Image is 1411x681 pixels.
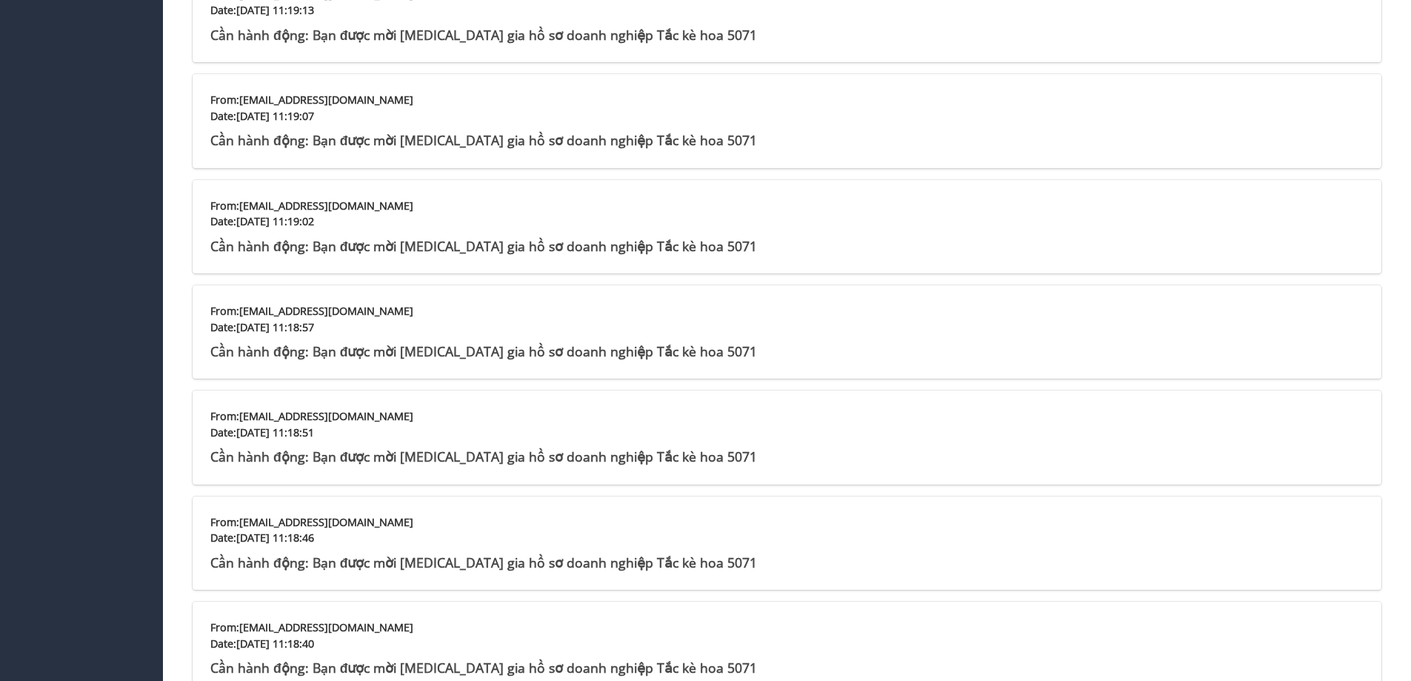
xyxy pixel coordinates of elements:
div: Cần hành động: Bạn được mời [MEDICAL_DATA] gia hồ sơ doanh nghiệp Tắc kè hoa 5071 [210,658,1364,677]
div: From: [EMAIL_ADDRESS][DOMAIN_NAME] [210,198,1364,214]
div: From: [EMAIL_ADDRESS][DOMAIN_NAME] [210,619,1364,636]
div: Cần hành động: Bạn được mời [MEDICAL_DATA] gia hồ sơ doanh nghiệp Tắc kè hoa 5071 [210,553,1364,572]
div: Date: [DATE] 11:18:46 [210,530,1364,546]
div: From: [EMAIL_ADDRESS][DOMAIN_NAME] [210,514,1364,531]
div: From: [EMAIL_ADDRESS][DOMAIN_NAME] [210,408,1364,425]
div: Cần hành động: Bạn được mời [MEDICAL_DATA] gia hồ sơ doanh nghiệp Tắc kè hoa 5071 [210,236,1364,256]
div: Date: [DATE] 11:19:02 [210,213,1364,230]
div: From: [EMAIL_ADDRESS][DOMAIN_NAME] [210,92,1364,108]
div: Cần hành động: Bạn được mời [MEDICAL_DATA] gia hồ sơ doanh nghiệp Tắc kè hoa 5071 [210,447,1364,466]
div: Cần hành động: Bạn được mời [MEDICAL_DATA] gia hồ sơ doanh nghiệp Tắc kè hoa 5071 [210,25,1364,44]
div: Date: [DATE] 11:19:07 [210,108,1364,124]
div: Date: [DATE] 11:19:13 [210,2,1364,19]
div: Date: [DATE] 11:18:51 [210,425,1364,441]
div: Cần hành động: Bạn được mời [MEDICAL_DATA] gia hồ sơ doanh nghiệp Tắc kè hoa 5071 [210,130,1364,150]
div: Date: [DATE] 11:18:40 [210,636,1364,652]
div: From: [EMAIL_ADDRESS][DOMAIN_NAME] [210,303,1364,319]
div: Date: [DATE] 11:18:57 [210,319,1364,336]
div: Cần hành động: Bạn được mời [MEDICAL_DATA] gia hồ sơ doanh nghiệp Tắc kè hoa 5071 [210,342,1364,361]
